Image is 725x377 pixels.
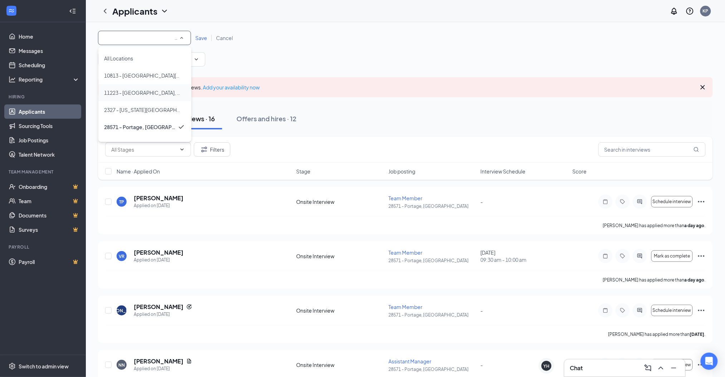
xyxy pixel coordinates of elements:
div: Open Intercom Messenger [701,353,718,370]
span: Assistant Manager [388,358,431,364]
svg: WorkstreamLogo [8,7,15,14]
a: Scheduling [19,58,80,72]
span: 11223 - Westfield, WI [104,89,229,96]
div: Onsite Interview [297,198,384,205]
svg: Tag [618,253,627,259]
div: Applied on [DATE] [134,311,192,318]
span: 28571 - Portage, WI [104,124,198,130]
p: 28571 - Portage, [GEOGRAPHIC_DATA] [388,312,476,318]
div: Reporting [19,76,80,83]
svg: ChevronDown [160,7,169,15]
p: 28571 - Portage, [GEOGRAPHIC_DATA] [388,366,476,372]
div: [DATE] [481,249,568,263]
b: a day ago [685,223,705,228]
b: a day ago [685,277,705,283]
svg: MagnifyingGlass [694,147,699,152]
li: All Locations [98,50,191,67]
div: Interviews · 16 [172,114,215,123]
button: Filter Filters [194,142,230,157]
span: Name · Applied On [117,168,160,175]
span: Cancel [216,35,233,41]
svg: Minimize [670,364,678,372]
a: PayrollCrown [19,255,80,269]
b: [DATE] [690,332,705,337]
svg: Note [601,253,610,259]
svg: Reapply [186,304,192,310]
svg: ActiveChat [636,308,644,313]
svg: Ellipses [697,306,706,315]
span: 09:30 am - 10:00 am [481,256,568,263]
span: - [481,199,483,205]
span: All Locations [104,55,133,62]
svg: ActiveChat [636,199,644,205]
h3: Chat [570,364,583,372]
button: Schedule interview [651,305,693,316]
span: Schedule interview [653,199,691,204]
div: Onsite Interview [297,307,384,314]
div: Payroll [9,244,78,250]
a: SurveysCrown [19,222,80,237]
div: VR [119,253,124,259]
span: Job posting [388,168,415,175]
svg: Ellipses [697,252,706,260]
div: NN [118,362,125,368]
span: 2327 - Wisconsin Dells, WI [104,107,253,113]
li: 10813 - Lake Delton, WI [98,67,191,84]
li: 2327 - Wisconsin Dells, WI [98,101,191,118]
a: Home [19,29,80,44]
p: [PERSON_NAME] has applied more than . [603,222,706,229]
svg: ChevronDown [194,57,199,62]
span: Save [195,35,207,41]
span: Mark as complete [654,254,690,259]
a: Applicants [19,104,80,119]
svg: Collapse [69,8,76,15]
button: Mark as complete [651,250,693,262]
div: Onsite Interview [297,253,384,260]
span: 10813 - Lake Delton, WI [104,72,270,79]
h5: [PERSON_NAME] [134,357,183,365]
span: - [481,307,483,314]
span: Team Member [388,304,422,310]
svg: Notifications [670,7,679,15]
h5: [PERSON_NAME] [134,249,183,256]
a: Sourcing Tools [19,119,80,133]
svg: SmallChevronUp [178,35,185,41]
svg: ChevronDown [179,147,185,152]
li: 11223 - Westfield, WI [98,84,191,101]
li: 28571 - Portage, WI [98,118,191,136]
input: All Stages [111,146,176,153]
svg: Ellipses [697,361,706,369]
div: Applied on [DATE] [134,256,183,264]
div: YH [544,363,550,369]
input: Search in interviews [598,142,706,157]
p: 28571 - Portage, [GEOGRAPHIC_DATA] [388,258,476,264]
svg: Cross [699,83,707,92]
div: Applied on [DATE] [134,365,192,372]
svg: Settings [9,363,16,370]
button: Schedule interview [651,196,693,207]
h5: [PERSON_NAME] [134,303,183,311]
p: 28571 - Portage, [GEOGRAPHIC_DATA] [388,203,476,209]
a: DocumentsCrown [19,208,80,222]
div: Hiring [9,94,78,100]
button: Minimize [668,362,680,374]
svg: Checkmark [177,123,186,131]
a: Messages [19,44,80,58]
div: Team Management [9,169,78,175]
span: Interview Schedule [481,168,526,175]
div: Offers and hires · 12 [236,114,297,123]
svg: Tag [618,199,627,205]
span: - [481,362,483,368]
button: ComposeMessage [642,362,654,374]
svg: ChevronLeft [101,7,109,15]
span: Stage [297,168,311,175]
span: Team Member [388,249,422,256]
p: [PERSON_NAME] has applied more than . [603,277,706,283]
svg: Note [601,199,610,205]
svg: QuestionInfo [686,7,694,15]
a: OnboardingCrown [19,180,80,194]
button: ChevronUp [655,362,667,374]
svg: Analysis [9,76,16,83]
div: KP [703,8,709,14]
